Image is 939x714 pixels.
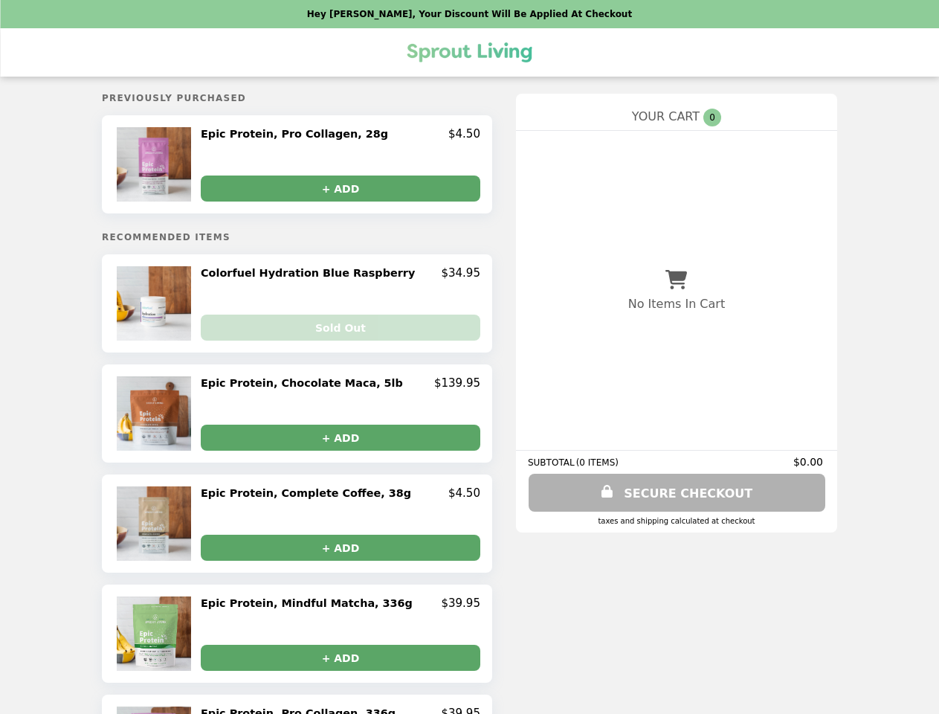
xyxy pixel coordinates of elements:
[102,232,492,242] h5: Recommended Items
[201,486,417,500] h2: Epic Protein, Complete Coffee, 38g
[117,127,195,202] img: Epic Protein, Pro Collagen, 28g
[201,535,480,561] button: + ADD
[448,127,480,141] p: $4.50
[201,176,480,202] button: + ADD
[117,376,195,451] img: Epic Protein, Chocolate Maca, 5lb
[407,37,532,68] img: Brand Logo
[576,457,619,468] span: ( 0 ITEMS )
[703,109,721,126] span: 0
[201,425,480,451] button: + ADD
[102,93,492,103] h5: Previously Purchased
[793,456,825,468] span: $0.00
[117,596,195,671] img: Epic Protein, Mindful Matcha, 336g
[117,486,195,561] img: Epic Protein, Complete Coffee, 38g
[628,297,725,311] p: No Items In Cart
[528,517,825,525] div: Taxes and Shipping calculated at checkout
[448,486,480,500] p: $4.50
[528,457,576,468] span: SUBTOTAL
[201,127,394,141] h2: Epic Protein, Pro Collagen, 28g
[201,596,419,610] h2: Epic Protein, Mindful Matcha, 336g
[307,9,632,19] p: Hey [PERSON_NAME], your discount will be applied at checkout
[441,266,480,280] p: $34.95
[201,376,409,390] h2: Epic Protein, Chocolate Maca, 5lb
[441,596,480,610] p: $39.95
[201,645,480,671] button: + ADD
[434,376,480,390] p: $139.95
[117,266,195,341] img: Colorfuel Hydration Blue Raspberry
[632,109,700,123] span: YOUR CART
[201,266,421,280] h2: Colorfuel Hydration Blue Raspberry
